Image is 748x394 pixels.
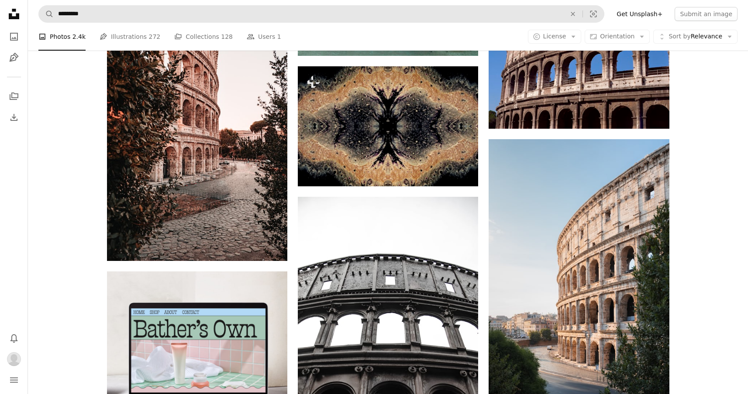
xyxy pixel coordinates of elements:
a: a close-up of a human brain [298,122,478,130]
a: brown concrete building near trees during daytime [107,122,287,130]
button: Notifications [5,329,23,347]
span: Relevance [669,32,722,41]
button: Menu [5,371,23,389]
img: a close-up of a human brain [298,66,478,186]
a: Illustrations 272 [100,23,160,51]
a: Download History [5,109,23,126]
form: Find visuals sitewide [38,5,604,23]
button: Search Unsplash [39,6,54,22]
a: Illustrations [5,49,23,66]
a: Users 1 [247,23,281,51]
a: a very tall building with lots of windows [298,353,478,361]
a: a very old looking building with many arches [489,51,669,59]
button: Sort byRelevance [653,30,738,44]
span: 128 [221,32,233,41]
button: Visual search [583,6,604,22]
img: Avatar of user Piotr Kosalka [7,352,21,366]
a: A large building that is next to some trees [489,271,669,278]
a: Get Unsplash+ [611,7,668,21]
a: Photos [5,28,23,45]
span: 1 [277,32,281,41]
a: Collections 128 [174,23,233,51]
button: Submit an image [675,7,738,21]
span: Sort by [669,33,690,40]
button: License [528,30,582,44]
a: Home — Unsplash [5,5,23,24]
button: Orientation [585,30,650,44]
span: License [543,33,566,40]
span: 272 [149,32,161,41]
span: Orientation [600,33,634,40]
a: Collections [5,88,23,105]
button: Profile [5,350,23,368]
button: Clear [563,6,583,22]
